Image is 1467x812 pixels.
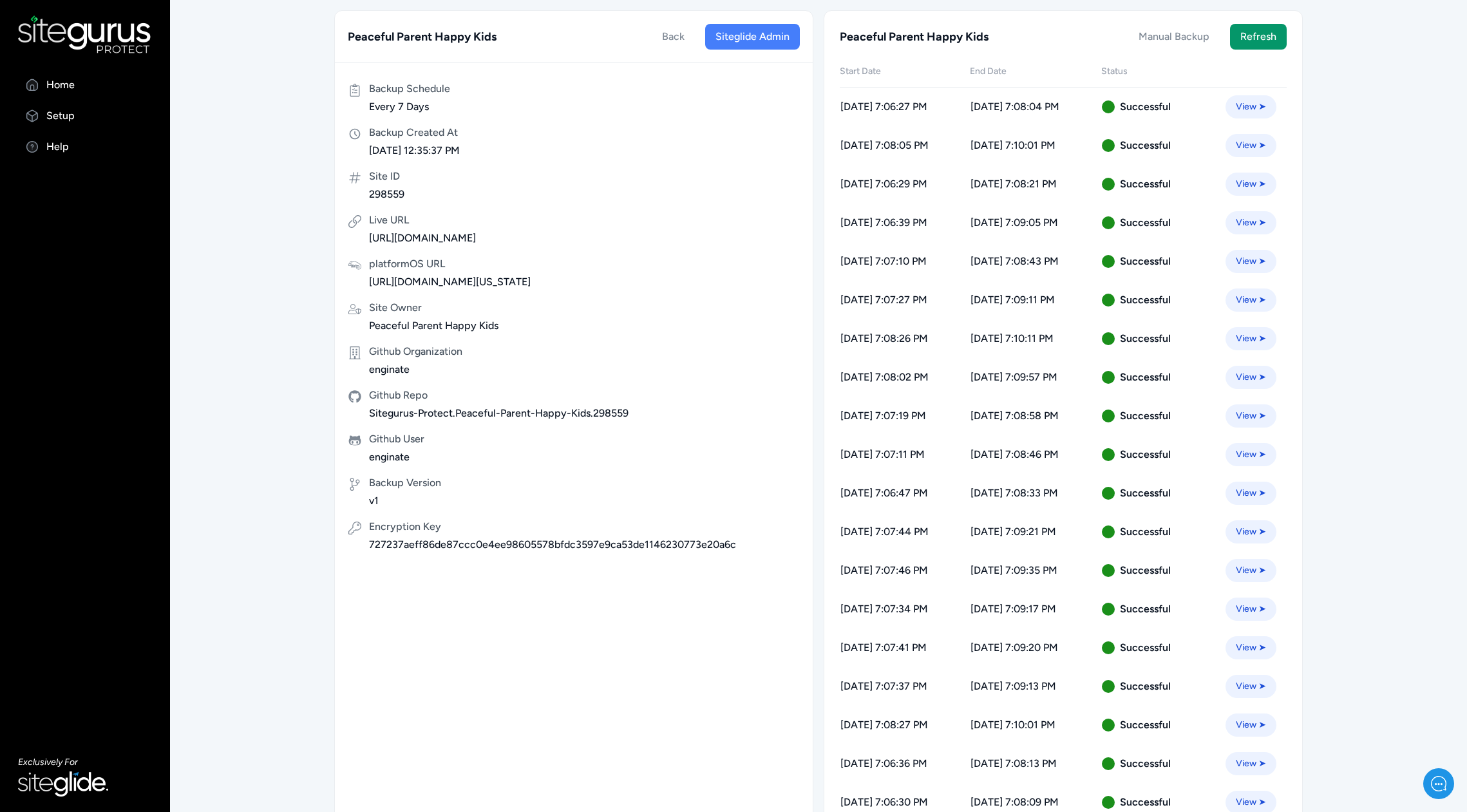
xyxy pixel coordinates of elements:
[970,65,1101,78] p: End Date
[970,178,1057,190] span: [DATE] 7:08:21 PM
[369,99,450,115] span: Every 7 Days
[840,216,927,229] span: [DATE] 7:06:39 PM
[1226,482,1276,505] a: View ➤
[652,24,695,50] a: Back
[1226,404,1276,428] a: View ➤
[46,108,75,124] p: Setup
[970,525,1056,538] span: [DATE] 7:09:21 PM
[1102,756,1196,771] span: Successful
[840,487,928,499] span: [DATE] 7:06:47 PM
[1230,24,1287,50] button: Refresh
[1128,24,1220,50] button: Manual Backup
[1102,99,1196,115] span: Successful
[1102,795,1196,810] span: Successful
[1226,288,1276,312] a: View ➤
[840,719,928,731] span: [DATE] 7:08:27 PM
[1102,215,1196,231] span: Successful
[369,449,424,465] span: enginate
[1226,752,1276,775] a: View ➤
[970,216,1058,229] span: [DATE] 7:09:05 PM
[970,796,1059,808] span: [DATE] 7:08:09 PM
[369,169,404,184] span: Site ID
[1102,138,1196,153] span: Successful
[369,475,441,491] span: Backup Version
[840,28,989,46] h3: Peaceful Parent Happy Kids
[970,448,1059,460] span: [DATE] 7:08:46 PM
[369,231,476,246] span: [URL][DOMAIN_NAME]
[369,81,450,97] span: Backup Schedule
[840,757,927,770] span: [DATE] 7:06:36 PM
[1226,559,1276,582] a: View ➤
[1102,370,1196,385] span: Successful
[970,757,1057,770] span: [DATE] 7:08:13 PM
[369,493,441,509] span: v1
[1102,524,1196,540] span: Successful
[1102,176,1196,192] span: Successful
[1102,292,1196,308] span: Successful
[840,564,928,576] span: [DATE] 7:07:46 PM
[970,294,1055,306] span: [DATE] 7:09:11 PM
[840,65,970,78] p: Start Date
[840,294,927,306] span: [DATE] 7:07:27 PM
[1101,65,1206,78] p: Status
[369,344,462,359] span: Github Organization
[1226,713,1276,737] a: View ➤
[1226,173,1276,196] a: View ➤
[1102,331,1196,346] span: Successful
[1226,366,1276,389] a: View ➤
[970,255,1059,267] span: [DATE] 7:08:43 PM
[970,641,1058,654] span: [DATE] 7:09:20 PM
[1226,250,1276,273] a: View ➤
[348,28,497,46] h3: Peaceful Parent Happy Kids
[1102,254,1196,269] span: Successful
[840,410,926,422] span: [DATE] 7:07:19 PM
[1102,601,1196,617] span: Successful
[970,100,1059,113] span: [DATE] 7:08:04 PM
[369,519,736,534] span: Encryption Key
[369,362,462,377] span: enginate
[369,212,476,228] span: Live URL
[1226,636,1276,659] a: View ➤
[840,680,927,692] span: [DATE] 7:07:37 PM
[840,796,928,808] span: [DATE] 7:06:30 PM
[1226,443,1276,466] a: View ➤
[1226,675,1276,698] a: View ➤
[840,448,925,460] span: [DATE] 7:07:11 PM
[369,274,531,290] span: [URL][DOMAIN_NAME][US_STATE]
[1423,768,1454,799] iframe: gist-messenger-bubble-iframe
[1102,640,1196,656] span: Successful
[840,641,927,654] span: [DATE] 7:07:41 PM
[19,79,238,99] h1: Hello [PERSON_NAME]!
[369,256,531,272] span: platformOS URL
[970,564,1057,576] span: [DATE] 7:09:35 PM
[369,187,404,202] span: 298559
[369,431,424,447] span: Github User
[1102,408,1196,424] span: Successful
[970,139,1055,151] span: [DATE] 7:10:01 PM
[83,153,155,164] span: New conversation
[840,139,929,151] span: [DATE] 7:08:05 PM
[970,332,1054,345] span: [DATE] 7:10:11 PM
[369,388,629,403] span: Github Repo
[840,255,927,267] span: [DATE] 7:07:10 PM
[1226,95,1276,118] a: View ➤
[840,100,927,113] span: [DATE] 7:06:27 PM
[840,332,928,345] span: [DATE] 7:08:26 PM
[705,24,800,50] a: Siteglide Admin
[19,102,238,122] h2: How can we help?
[18,139,152,155] a: Help
[369,537,736,552] span: 727237aeff86de87ccc0e4ee98605578bfdc3597e9ca53de1146230773e20a6c
[1226,598,1276,621] a: View ➤
[46,77,75,93] p: Home
[18,77,152,93] a: Home
[1102,679,1196,694] span: Successful
[840,603,928,615] span: [DATE] 7:07:34 PM
[369,318,498,334] span: Peaceful Parent Happy Kids
[174,446,212,457] span: Messages
[1102,486,1196,501] span: Successful
[1102,563,1196,578] span: Successful
[18,108,152,124] a: Setup
[1226,520,1276,543] a: View ➤
[369,300,498,316] span: Site Owner
[1102,717,1196,733] span: Successful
